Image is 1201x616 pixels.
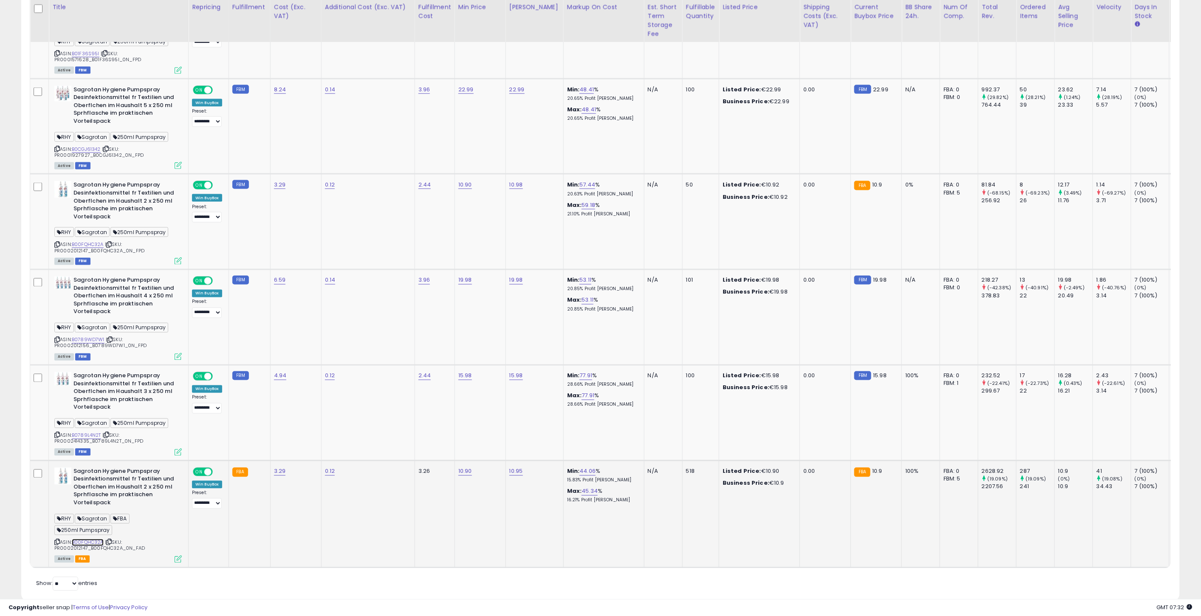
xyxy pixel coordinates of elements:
[54,323,74,333] span: RHY
[1135,189,1147,196] small: (0%)
[854,181,870,190] small: FBA
[54,258,74,265] span: All listings currently available for purchase on Amazon
[803,468,844,475] div: 0.00
[1020,181,1054,189] div: 8
[75,449,90,456] span: FBM
[1096,483,1131,491] div: 34.43
[1020,292,1054,300] div: 22
[982,372,1016,380] div: 232.52
[1058,101,1093,109] div: 23.33
[75,323,110,333] span: Sagrotan
[1135,372,1169,380] div: 7 (100%)
[567,402,638,408] p: 28.66% Profit [PERSON_NAME]
[509,3,560,11] div: [PERSON_NAME]
[905,468,933,475] div: 100%
[1058,197,1093,204] div: 11.76
[723,384,769,392] b: Business Price:
[1096,277,1131,284] div: 1.86
[72,432,101,439] a: B0789L4N2T
[1135,86,1169,93] div: 7 (100%)
[1020,468,1054,475] div: 287
[982,86,1016,93] div: 992.37
[567,297,638,312] div: %
[579,372,592,380] a: 77.91
[567,116,638,122] p: 20.65% Profit [PERSON_NAME]
[54,67,74,74] span: All listings currently available for purchase on Amazon
[73,468,177,509] b: Sagrotan Hygiene Pumpspray Desinfektionsmittel fr Textilien und Oberflchen im Haushalt 2 x 250 ml...
[232,276,249,285] small: FBM
[52,3,185,11] div: Title
[905,372,933,380] div: 100%
[192,490,222,509] div: Preset:
[509,85,525,94] a: 22.99
[72,539,104,546] a: B00FQHC32A
[1020,3,1051,20] div: Ordered Items
[1102,94,1122,101] small: (28.19%)
[1058,86,1093,93] div: 23.62
[723,288,769,296] b: Business Price:
[944,284,972,292] div: FBM: 0
[75,258,90,265] span: FBM
[509,276,523,285] a: 19.98
[232,180,249,189] small: FBM
[110,132,168,142] span: 250ml Pumpspray
[1026,94,1046,101] small: (28.21%)
[75,67,90,74] span: FBM
[54,514,74,524] span: RHY
[944,3,975,20] div: Num of Comp.
[905,181,933,189] div: 0%
[1096,181,1131,189] div: 1.14
[567,85,580,93] b: Min:
[944,86,972,93] div: FBA: 0
[54,132,74,142] span: RHY
[458,372,472,380] a: 15.98
[1102,189,1126,196] small: (-69.27%)
[1058,277,1093,284] div: 19.98
[458,276,472,285] a: 19.98
[567,191,638,197] p: 20.63% Profit [PERSON_NAME]
[1135,20,1140,28] small: Days In Stock.
[686,468,712,475] div: 518
[567,96,638,102] p: 20.65% Profit [PERSON_NAME]
[73,86,177,127] b: Sagrotan Hygiene Pumpspray Desinfektionsmittel fr Textilien und Oberflchen im Haushalt 5 x 250 ml...
[1135,3,1166,20] div: Days In Stock
[723,3,796,11] div: Listed Price
[54,418,74,428] span: RHY
[1096,101,1131,109] div: 5.57
[686,86,712,93] div: 100
[192,99,222,107] div: Win BuyBox
[75,227,110,237] span: Sagrotan
[1064,285,1085,291] small: (-2.49%)
[1064,189,1082,196] small: (3.49%)
[686,181,712,189] div: 50
[54,336,147,349] span: | SKU: PR0002012156_B0789WD7W1_0N_FPD
[54,353,74,361] span: All listings currently available for purchase on Amazon
[1135,285,1147,291] small: (0%)
[854,3,898,20] div: Current Buybox Price
[1135,387,1169,395] div: 7 (100%)
[232,468,248,477] small: FBA
[873,467,883,475] span: 10.9
[54,146,144,158] span: | SKU: PR0001927927_B0CGJ61342_0N_FPD
[567,105,582,113] b: Max:
[274,276,286,285] a: 6.59
[1102,380,1125,387] small: (-22.61%)
[648,3,679,38] div: Est. Short Term Storage Fee
[194,373,204,380] span: ON
[212,468,225,475] span: OFF
[418,3,451,20] div: Fulfillment Cost
[982,181,1016,189] div: 81.84
[54,468,182,562] div: ASIN:
[212,277,225,285] span: OFF
[509,372,523,380] a: 15.98
[982,292,1016,300] div: 378.83
[194,182,204,189] span: ON
[110,227,168,237] span: 250ml Pumpspray
[418,372,431,380] a: 2.44
[54,227,74,237] span: RHY
[944,468,972,475] div: FBA: 0
[567,296,582,304] b: Max:
[458,181,472,189] a: 10.90
[73,181,177,223] b: Sagrotan Hygiene Pumpspray Desinfektionsmittel fr Textilien und Oberflchen im Haushalt 2 x 250 ml...
[1102,285,1126,291] small: (-40.76%)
